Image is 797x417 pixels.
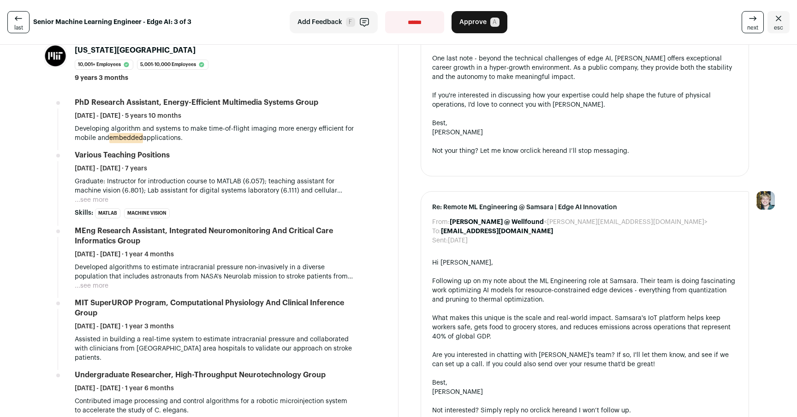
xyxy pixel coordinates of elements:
[452,11,507,33] button: Approve A
[297,18,342,27] span: Add Feedback
[95,208,120,218] li: MATLAB
[75,177,354,195] p: Graduate: Instructor for introduction course to MATLAB (6.057); teaching assistant for machine vi...
[747,24,758,31] span: next
[526,148,556,154] a: click here
[448,236,468,245] dd: [DATE]
[33,18,191,27] strong: Senior Machine Learning Engineer - Edge AI: 3 of 3
[75,60,133,70] li: 10,001+ employees
[7,11,30,33] a: last
[432,258,738,267] div: Hi [PERSON_NAME],
[75,97,318,108] div: PhD Research Assistant, Energy-Efficient Multimedia Systems Group
[432,351,738,369] div: Are you interested in chatting with [PERSON_NAME]'s team? If so, I'll let them know, and see if w...
[459,18,487,27] span: Approve
[432,236,448,245] dt: Sent:
[75,73,128,83] span: 9 years 3 months
[75,322,174,331] span: [DATE] - [DATE] · 1 year 3 months
[432,203,738,212] span: Re: Remote ML Engineering @ Samsara | Edge AI Innovation
[432,119,738,128] div: Best,
[432,218,450,227] dt: From:
[75,298,354,318] div: MIT SuperUROP Program, Computational Physiology and Clinical Inference Group
[75,47,196,54] span: [US_STATE][GEOGRAPHIC_DATA]
[432,406,738,415] div: Not interested? Simply reply no or and I won’t follow up.
[432,91,738,109] div: If you're interested in discussing how your expertise could help shape the future of physical ope...
[767,11,790,33] a: Close
[441,228,553,235] b: [EMAIL_ADDRESS][DOMAIN_NAME]
[75,281,108,290] button: ...see more
[756,191,775,210] img: 6494470-medium_jpg
[75,384,174,393] span: [DATE] - [DATE] · 1 year 6 months
[490,18,500,27] span: A
[75,208,93,218] span: Skills:
[742,11,764,33] a: next
[75,250,174,259] span: [DATE] - [DATE] · 1 year 4 months
[75,335,354,363] p: Assisted in building a real-time system to estimate intracranial pressure and collaborated with c...
[432,128,738,137] div: [PERSON_NAME]
[75,195,108,205] button: ...see more
[137,60,208,70] li: 5,001-10,000 employees
[75,124,354,143] p: Developing algorithm and systems to make time-of-flight imaging more energy efficient for mobile ...
[75,263,354,281] p: Developed algorithms to estimate intracranial pressure non-invasively in a diverse population tha...
[774,24,783,31] span: esc
[432,54,738,82] div: One last note - beyond the technical challenges of edge AI, [PERSON_NAME] offers exceptional care...
[432,146,738,156] div: Not your thing? Let me know or and I’ll stop messaging.
[109,133,143,143] mark: embedded
[432,277,738,304] div: Following up on my note about the ML Engineering role at Samsara. Their team is doing fascinating...
[75,226,354,246] div: MEng Research Assistant, Integrated Neuromonitoring and Critical Care Informatics Group
[450,218,708,227] dd: <[PERSON_NAME][EMAIL_ADDRESS][DOMAIN_NAME]>
[75,111,181,121] span: [DATE] - [DATE] · 5 years 10 months
[450,219,544,225] b: [PERSON_NAME] @ Wellfound
[75,397,354,415] p: Contributed image processing and control algorithms for a robotic microinjection system to accele...
[290,11,378,33] button: Add Feedback F
[432,314,738,341] div: What makes this unique is the scale and real-world impact. Samsara's IoT platform helps keep work...
[536,407,565,414] a: click here
[124,208,170,218] li: Machine Vision
[45,45,66,66] img: 365985934a5e9a57558ca8fa7b1d684ca249b72dae868211fa13e59f19ea9e36.jpg
[346,18,355,27] span: F
[432,387,738,397] div: [PERSON_NAME]
[75,150,170,160] div: Various Teaching Positions
[432,227,441,236] dt: To:
[14,24,23,31] span: last
[75,164,147,173] span: [DATE] - [DATE] · 7 years
[432,378,738,387] div: Best,
[75,370,326,380] div: Undergraduate Researcher, High-throughput Neurotechnology Group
